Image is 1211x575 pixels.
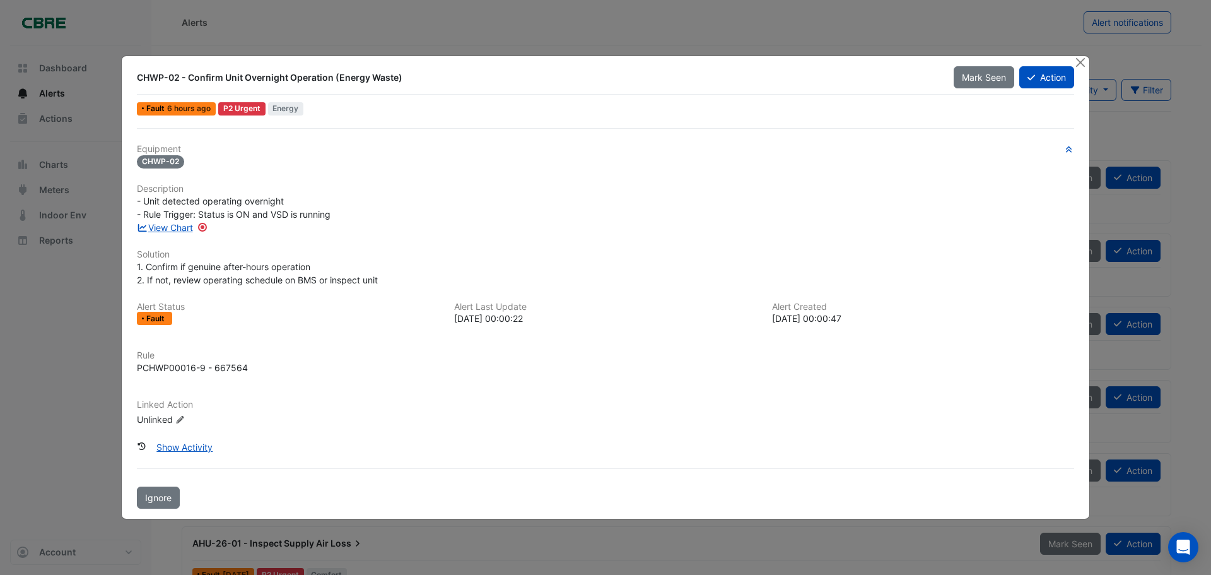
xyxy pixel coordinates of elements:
div: [DATE] 00:00:47 [772,312,1074,325]
span: Fault [146,105,167,112]
h6: Description [137,184,1074,194]
span: Thu 28-Aug-2025 00:00 AEST [167,104,211,113]
span: - Unit detected operating overnight - Rule Trigger: Status is ON and VSD is running [137,196,331,220]
div: Open Intercom Messenger [1168,532,1198,562]
a: View Chart [137,222,193,233]
div: Unlinked [137,413,288,426]
span: Mark Seen [962,72,1006,83]
button: Close [1074,56,1087,69]
span: 1. Confirm if genuine after-hours operation 2. If not, review operating schedule on BMS or inspec... [137,261,378,285]
h6: Equipment [137,144,1074,155]
button: Action [1019,66,1074,88]
div: P2 Urgent [218,102,266,116]
span: Energy [268,102,304,116]
h6: Alert Status [137,302,439,312]
div: Tooltip anchor [197,222,208,233]
button: Ignore [137,487,180,509]
div: [DATE] 00:00:22 [454,312,756,325]
button: Mark Seen [954,66,1014,88]
fa-icon: Edit Linked Action [175,415,185,425]
h6: Rule [137,350,1074,361]
span: Ignore [145,492,172,503]
h6: Solution [137,249,1074,260]
span: CHWP-02 [137,155,184,169]
button: Show Activity [148,436,221,458]
h6: Linked Action [137,400,1074,410]
div: CHWP-02 - Confirm Unit Overnight Operation (Energy Waste) [137,71,939,84]
h6: Alert Created [772,302,1074,312]
span: Fault [146,315,167,323]
div: PCHWP00016-9 - 667564 [137,361,248,374]
h6: Alert Last Update [454,302,756,312]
